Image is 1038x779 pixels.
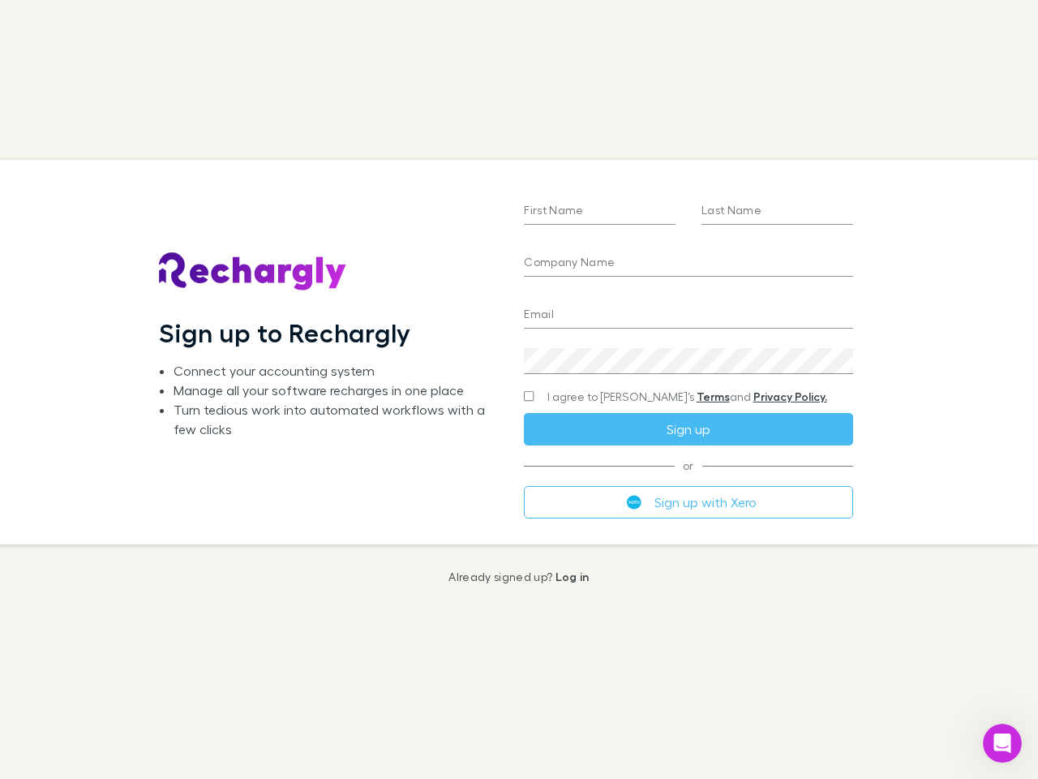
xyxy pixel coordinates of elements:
[753,389,827,403] a: Privacy Policy.
[983,724,1022,763] iframe: Intercom live chat
[524,465,852,466] span: or
[697,389,730,403] a: Terms
[524,486,852,519] button: Sign up with Xero
[555,570,590,583] a: Log in
[159,252,347,291] img: Rechargly's Logo
[174,400,498,439] li: Turn tedious work into automated workflows with a few clicks
[174,381,498,400] li: Manage all your software recharges in one place
[627,495,641,510] img: Xero's logo
[547,389,827,405] span: I agree to [PERSON_NAME]’s and
[159,317,411,348] h1: Sign up to Rechargly
[524,413,852,445] button: Sign up
[174,361,498,381] li: Connect your accounting system
[448,570,589,583] p: Already signed up?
